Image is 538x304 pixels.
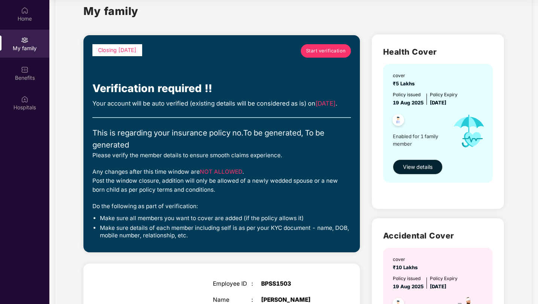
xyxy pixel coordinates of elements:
[21,95,28,103] img: svg+xml;base64,PHN2ZyBpZD0iSG9zcGl0YWxzIiB4bWxucz0iaHR0cDovL3d3dy53My5vcmcvMjAwMC9zdmciIHdpZHRoPS...
[92,99,351,109] div: Your account will be auto verified (existing details will be considered as is) on .
[200,168,242,175] span: NOT ALLOWED
[92,167,351,194] div: Any changes after this time window are . Post the window closure, addition will only be allowed o...
[430,283,446,289] span: [DATE]
[21,36,28,44] img: svg+xml;base64,PHN2ZyB3aWR0aD0iMjAiIGhlaWdodD0iMjAiIHZpZXdCb3g9IjAgMCAyMCAyMCIgZmlsbD0ibm9uZSIgeG...
[446,107,492,156] img: icon
[92,202,351,211] div: Do the following as part of verification:
[83,3,138,19] h1: My family
[251,297,261,303] div: :
[213,297,251,303] div: Name
[100,224,351,240] li: Make sure details of each member including self is as per your KYC document - name, DOB, mobile n...
[213,280,251,287] div: Employee ID
[21,7,28,14] img: svg+xml;base64,PHN2ZyBpZD0iSG9tZSIgeG1sbnM9Imh0dHA6Ly93d3cudzMub3JnLzIwMDAvc3ZnIiB3aWR0aD0iMjAiIG...
[100,215,351,222] li: Make sure all members you want to cover are added (if the policy allows it)
[393,264,421,270] span: ₹10 Lakhs
[389,112,407,130] img: svg+xml;base64,PHN2ZyB4bWxucz0iaHR0cDovL3d3dy53My5vcmcvMjAwMC9zdmciIHdpZHRoPSI0OC45NDMiIGhlaWdodD...
[383,46,493,58] h2: Health Cover
[393,100,424,106] span: 19 Aug 2025
[306,47,346,55] span: Start verification
[315,100,336,107] span: [DATE]
[261,280,328,287] div: BPSS1503
[383,229,493,242] h2: Accidental Cover
[393,72,418,79] div: cover
[98,47,137,53] span: Closing [DATE]
[393,80,418,86] span: ₹5 Lakhs
[92,127,351,151] div: This is regarding your insurance policy no. To be generated, To be generated
[430,91,458,98] div: Policy Expiry
[430,275,458,282] div: Policy Expiry
[393,91,424,98] div: Policy issued
[430,100,446,106] span: [DATE]
[393,283,424,289] span: 19 Aug 2025
[92,80,351,97] div: Verification required !!
[261,297,328,303] div: [PERSON_NAME]
[301,44,351,58] a: Start verification
[251,280,261,287] div: :
[21,66,28,73] img: svg+xml;base64,PHN2ZyBpZD0iQmVuZWZpdHMiIHhtbG5zPSJodHRwOi8vd3d3LnczLm9yZy8yMDAwL3N2ZyIgd2lkdGg9Ij...
[393,133,446,148] span: Enabled for 1 family member
[393,256,421,263] div: cover
[393,275,424,282] div: Policy issued
[92,151,351,160] div: Please verify the member details to ensure smooth claims experience.
[393,159,443,174] button: View details
[403,163,432,171] span: View details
